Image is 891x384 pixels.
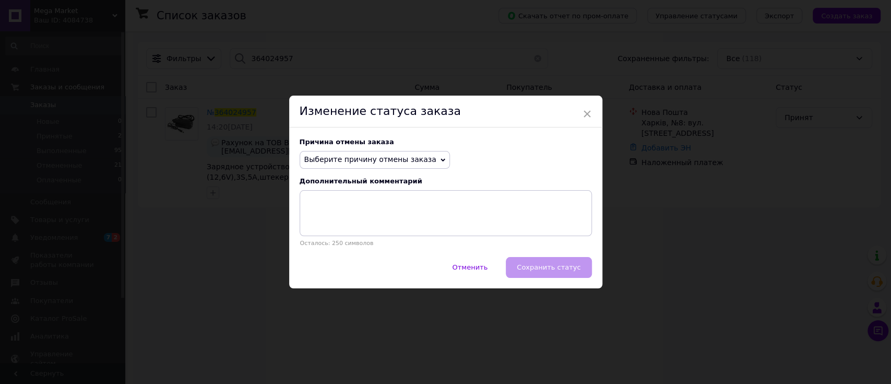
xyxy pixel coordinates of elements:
[300,240,592,247] p: Осталось: 250 символов
[441,257,498,278] button: Отменить
[304,155,436,164] span: Выберите причину отмены заказа
[452,263,488,271] span: Отменить
[300,177,592,185] div: Дополнительный комментарий
[289,96,602,127] div: Изменение статуса заказа
[300,138,592,146] div: Причина отмены заказа
[583,105,592,123] span: ×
